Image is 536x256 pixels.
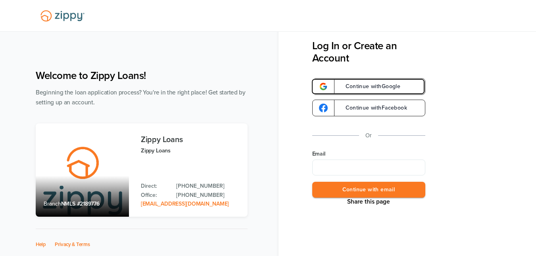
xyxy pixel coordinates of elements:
[141,200,229,207] a: Email Address: zippyguide@zippymh.com
[365,131,372,141] p: Or
[338,84,401,89] span: Continue with Google
[36,7,89,25] img: Lender Logo
[55,241,90,248] a: Privacy & Terms
[312,182,425,198] button: Continue with email
[36,89,246,106] span: Beginning the loan application process? You're in the right place! Get started by setting up an a...
[319,82,328,91] img: google-logo
[312,150,425,158] label: Email
[141,135,240,144] h3: Zippy Loans
[176,191,240,200] a: Office Phone: 512-975-2947
[44,200,61,207] span: Branch
[141,146,240,155] p: Zippy Loans
[61,200,100,207] span: NMLS #2189776
[312,40,425,64] h3: Log In or Create an Account
[36,241,46,248] a: Help
[141,191,168,200] p: Office:
[36,69,248,82] h1: Welcome to Zippy Loans!
[338,105,407,111] span: Continue with Facebook
[345,198,392,206] button: Share This Page
[312,100,425,116] a: google-logoContinue withFacebook
[141,182,168,191] p: Direct:
[176,182,240,191] a: Direct Phone: 512-975-2947
[312,78,425,95] a: google-logoContinue withGoogle
[312,160,425,175] input: Email Address
[319,104,328,112] img: google-logo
